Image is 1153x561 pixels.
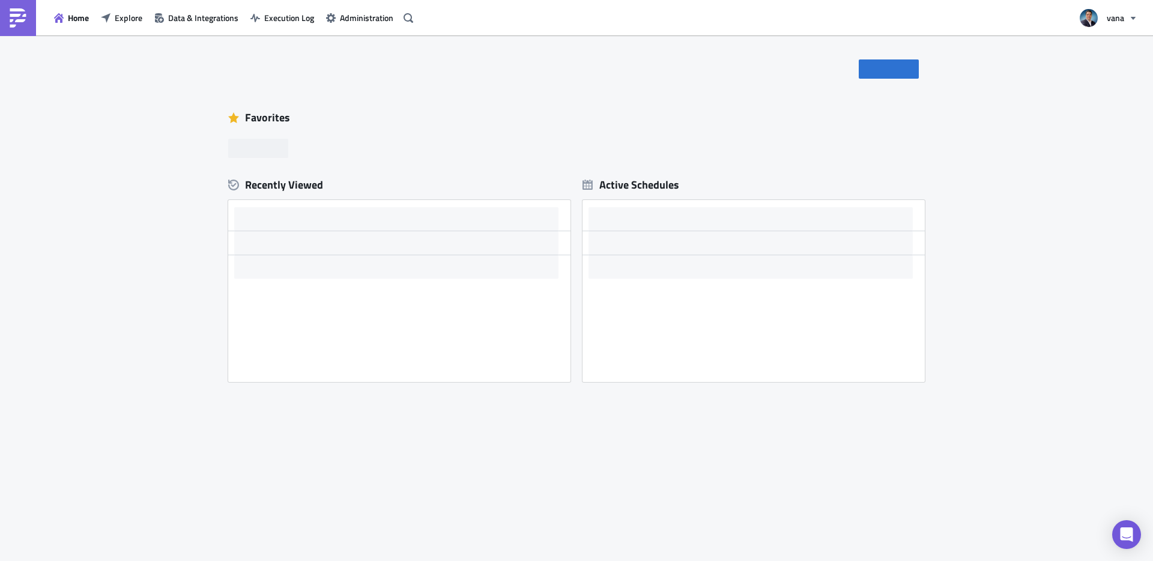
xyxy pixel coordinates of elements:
button: Administration [320,8,399,27]
div: Open Intercom Messenger [1112,520,1141,549]
div: Active Schedules [583,178,679,192]
span: Execution Log [264,11,314,24]
button: vana [1073,5,1144,31]
button: Execution Log [244,8,320,27]
img: PushMetrics [8,8,28,28]
div: Favorites [228,109,925,127]
span: vana [1107,11,1124,24]
span: Data & Integrations [168,11,238,24]
button: Explore [95,8,148,27]
button: Data & Integrations [148,8,244,27]
span: Explore [115,11,142,24]
img: Avatar [1079,8,1099,28]
button: Home [48,8,95,27]
span: Home [68,11,89,24]
div: Recently Viewed [228,176,570,194]
span: Administration [340,11,393,24]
